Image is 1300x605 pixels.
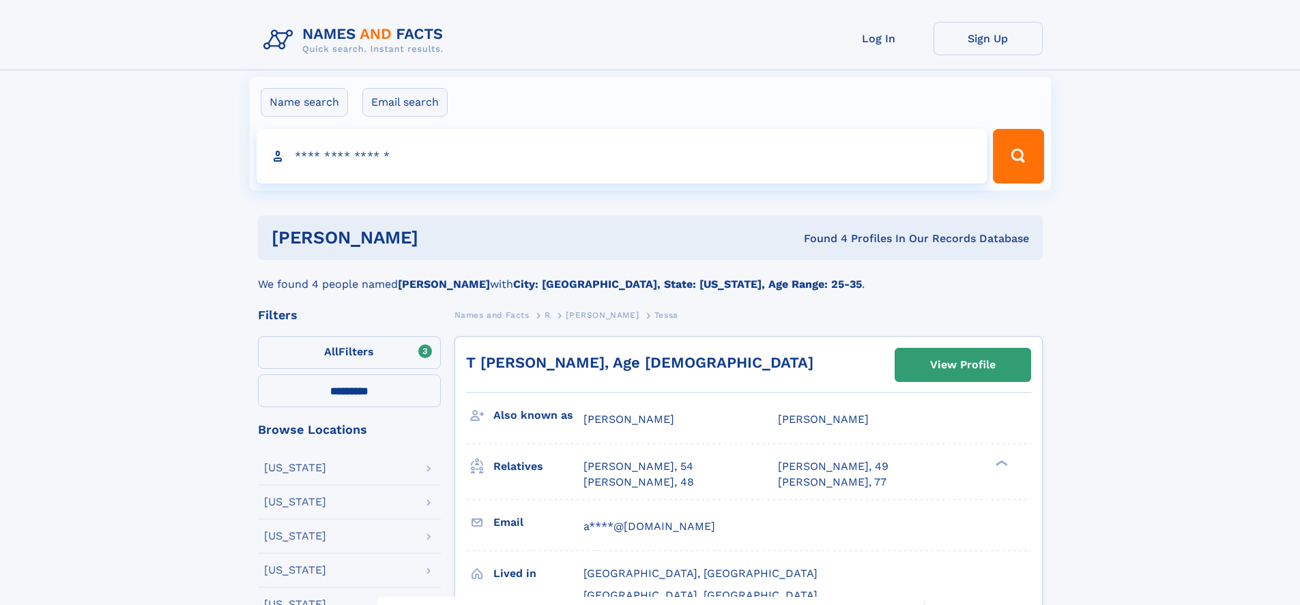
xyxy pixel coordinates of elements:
[258,424,441,436] div: Browse Locations
[493,511,583,534] h3: Email
[493,455,583,478] h3: Relatives
[654,310,678,320] span: Tessa
[930,349,996,381] div: View Profile
[258,309,441,321] div: Filters
[778,459,889,474] a: [PERSON_NAME], 49
[566,306,639,323] a: [PERSON_NAME]
[454,306,530,323] a: Names and Facts
[466,354,813,371] a: T [PERSON_NAME], Age [DEMOGRAPHIC_DATA]
[258,22,454,59] img: Logo Names and Facts
[272,229,611,246] h1: [PERSON_NAME]
[934,22,1043,55] a: Sign Up
[493,562,583,585] h3: Lived in
[778,413,869,426] span: [PERSON_NAME]
[264,497,326,507] div: [US_STATE]
[513,278,862,291] b: City: [GEOGRAPHIC_DATA], State: [US_STATE], Age Range: 25-35
[362,88,448,117] label: Email search
[264,565,326,576] div: [US_STATE]
[611,231,1029,246] div: Found 4 Profiles In Our Records Database
[583,567,818,580] span: [GEOGRAPHIC_DATA], [GEOGRAPHIC_DATA]
[264,462,326,473] div: [US_STATE]
[583,475,694,490] a: [PERSON_NAME], 48
[258,336,441,369] label: Filters
[992,459,1009,468] div: ❯
[493,404,583,427] h3: Also known as
[398,278,490,291] b: [PERSON_NAME]
[583,459,693,474] a: [PERSON_NAME], 54
[324,345,338,358] span: All
[545,310,551,320] span: R
[824,22,934,55] a: Log In
[261,88,348,117] label: Name search
[264,531,326,542] div: [US_STATE]
[583,589,818,602] span: [GEOGRAPHIC_DATA], [GEOGRAPHIC_DATA]
[566,310,639,320] span: [PERSON_NAME]
[778,475,886,490] a: [PERSON_NAME], 77
[993,129,1043,183] button: Search Button
[258,260,1043,293] div: We found 4 people named with .
[257,129,987,183] input: search input
[583,413,674,426] span: [PERSON_NAME]
[545,306,551,323] a: R
[895,349,1030,381] a: View Profile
